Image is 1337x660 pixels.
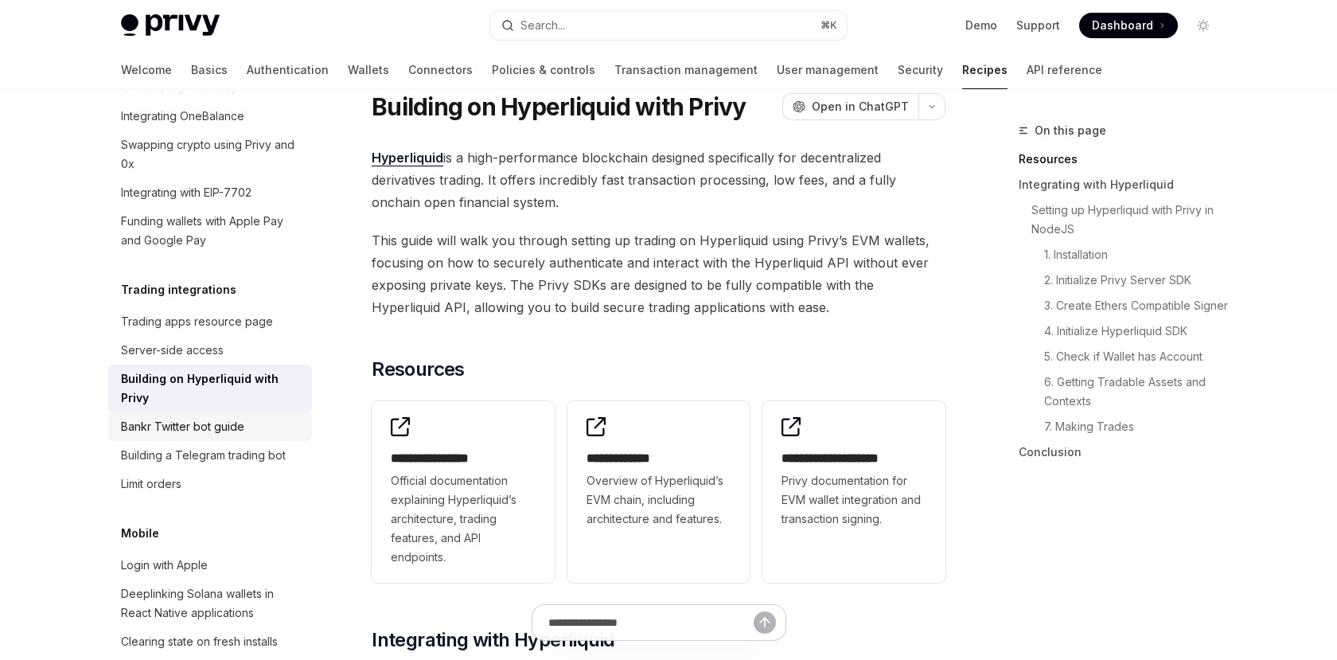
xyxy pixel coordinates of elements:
[1191,13,1216,38] button: Toggle dark mode
[1019,242,1229,268] a: 1. Installation
[121,369,302,408] div: Building on Hyperliquid with Privy
[782,93,918,120] button: Open in ChatGPT
[121,584,302,623] div: Deeplinking Solana wallets in React Native applications
[391,471,536,567] span: Official documentation explaining Hyperliquid’s architecture, trading features, and API endpoints.
[782,471,926,529] span: Privy documentation for EVM wallet integration and transaction signing.
[108,178,312,207] a: Integrating with EIP-7702
[372,92,746,121] h1: Building on Hyperliquid with Privy
[108,470,312,498] a: Limit orders
[108,207,312,255] a: Funding wallets with Apple Pay and Google Pay
[121,312,273,331] div: Trading apps resource page
[962,51,1008,89] a: Recipes
[1019,146,1229,172] a: Resources
[121,474,181,494] div: Limit orders
[121,107,244,126] div: Integrating OneBalance
[614,51,758,89] a: Transaction management
[121,183,251,202] div: Integrating with EIP-7702
[762,401,945,583] a: **** **** **** *****Privy documentation for EVM wallet integration and transaction signing.
[108,336,312,365] a: Server-side access
[372,401,555,583] a: **** **** **** *Official documentation explaining Hyperliquid’s architecture, trading features, a...
[121,632,278,651] div: Clearing state on fresh installs
[247,51,329,89] a: Authentication
[108,102,312,131] a: Integrating OneBalance
[812,99,909,115] span: Open in ChatGPT
[108,441,312,470] a: Building a Telegram trading bot
[1019,197,1229,242] a: Setting up Hyperliquid with Privy in NodeJS
[548,605,754,640] input: Ask a question...
[490,11,847,40] button: Open search
[121,341,224,360] div: Server-side access
[898,51,943,89] a: Security
[372,229,945,318] span: This guide will walk you through setting up trading on Hyperliquid using Privy’s EVM wallets, foc...
[754,611,776,634] button: Send message
[121,446,286,465] div: Building a Telegram trading bot
[372,146,945,213] span: is a high-performance blockchain designed specifically for decentralized derivatives trading. It ...
[1019,318,1229,344] a: 4. Initialize Hyperliquid SDK
[348,51,389,89] a: Wallets
[1019,414,1229,439] a: 7. Making Trades
[1035,121,1106,140] span: On this page
[108,627,312,656] a: Clearing state on fresh installs
[121,280,236,299] h5: Trading integrations
[121,212,302,250] div: Funding wallets with Apple Pay and Google Pay
[372,357,465,382] span: Resources
[1019,439,1229,465] a: Conclusion
[121,556,208,575] div: Login with Apple
[108,365,312,412] a: Building on Hyperliquid with Privy
[1019,344,1229,369] a: 5. Check if Wallet has Account
[1019,268,1229,293] a: 2. Initialize Privy Server SDK
[777,51,879,89] a: User management
[121,51,172,89] a: Welcome
[520,16,565,35] div: Search...
[108,580,312,627] a: Deeplinking Solana wallets in React Native applications
[965,18,997,33] a: Demo
[108,131,312,178] a: Swapping crypto using Privy and 0x
[121,14,220,37] img: light logo
[1016,18,1060,33] a: Support
[1019,369,1229,414] a: 6. Getting Tradable Assets and Contexts
[121,135,302,174] div: Swapping crypto using Privy and 0x
[121,524,159,543] h5: Mobile
[108,412,312,441] a: Bankr Twitter bot guide
[567,401,750,583] a: **** **** ***Overview of Hyperliquid’s EVM chain, including architecture and features.
[492,51,595,89] a: Policies & controls
[821,19,837,32] span: ⌘ K
[1092,18,1153,33] span: Dashboard
[108,307,312,336] a: Trading apps resource page
[1019,293,1229,318] a: 3. Create Ethers Compatible Signer
[1027,51,1102,89] a: API reference
[108,551,312,580] a: Login with Apple
[1079,13,1178,38] a: Dashboard
[121,417,244,436] div: Bankr Twitter bot guide
[1019,172,1229,197] a: Integrating with Hyperliquid
[587,471,731,529] span: Overview of Hyperliquid’s EVM chain, including architecture and features.
[191,51,228,89] a: Basics
[372,150,443,166] a: Hyperliquid
[408,51,473,89] a: Connectors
